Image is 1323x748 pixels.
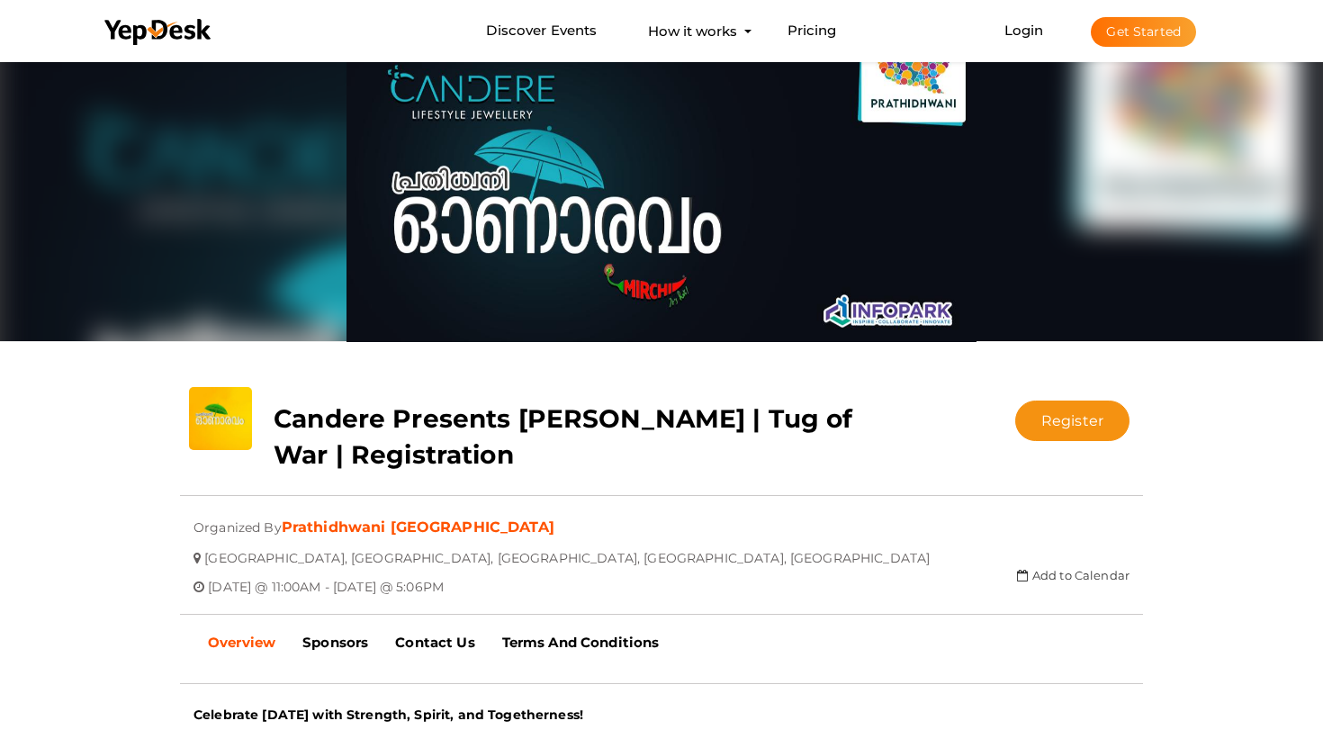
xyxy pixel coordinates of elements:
[208,565,444,595] span: [DATE] @ 11:00AM - [DATE] @ 5:06PM
[193,707,583,723] b: Celebrate [DATE] with Strength, Spirit, and Togetherness!
[486,14,597,48] a: Discover Events
[1004,22,1044,39] a: Login
[787,14,837,48] a: Pricing
[204,536,930,566] span: [GEOGRAPHIC_DATA], [GEOGRAPHIC_DATA], [GEOGRAPHIC_DATA], [GEOGRAPHIC_DATA], [GEOGRAPHIC_DATA]
[1091,17,1196,47] button: Get Started
[1015,401,1129,441] button: Register
[346,27,976,342] img: GPHN6JWS_normal.png
[643,14,742,48] button: How it works
[502,634,660,651] b: Terms And Conditions
[1017,568,1129,582] a: Add to Calendar
[274,403,852,470] b: Candere Presents [PERSON_NAME] | Tug of War | Registration
[302,634,368,651] b: Sponsors
[189,387,252,450] img: 0C2H5NAW_small.jpeg
[194,620,289,665] a: Overview
[282,518,554,536] a: Prathidhwani [GEOGRAPHIC_DATA]
[289,620,382,665] a: Sponsors
[193,506,282,536] span: Organized By
[489,620,673,665] a: Terms And Conditions
[395,634,474,651] b: Contact Us
[208,634,275,651] b: Overview
[382,620,488,665] a: Contact Us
